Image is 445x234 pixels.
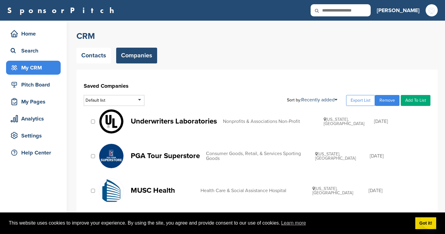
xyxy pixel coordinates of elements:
[206,151,315,161] div: Consumer Goods, Retail, & Services Sporting Goods
[99,109,123,134] img: Open uri20141112 50798 41gyid
[223,119,324,124] div: Nonprofits & Associations Non-Profit
[324,117,374,126] div: [US_STATE], [GEOGRAPHIC_DATA]
[9,62,61,73] div: My CRM
[9,130,61,141] div: Settings
[131,152,200,160] p: PGA Tour Superstore
[9,113,61,124] div: Analytics
[315,152,370,161] div: [US_STATE], [GEOGRAPHIC_DATA]
[6,78,61,92] a: Pitch Board
[76,31,438,42] h2: CRM
[6,112,61,126] a: Analytics
[76,48,111,63] a: Contacts
[9,79,61,90] div: Pitch Board
[6,146,61,160] a: Help Center
[9,45,61,56] div: Search
[99,144,424,168] a: Gyjz0hrp 400x400 PGA Tour Superstore Consumer Goods, Retail, & Services Sporting Goods [US_STATE]...
[116,48,157,63] a: Companies
[312,186,369,195] div: [US_STATE], [GEOGRAPHIC_DATA]
[287,97,337,102] div: Sort by:
[401,95,430,106] a: Add To List
[99,178,123,203] img: Msu
[9,147,61,158] div: Help Center
[99,109,424,134] a: Open uri20141112 50798 41gyid Underwriters Laboratories Nonprofits & Associations Non-Profit [US_...
[99,178,424,203] a: Msu MUSC Health Health Care & Social Assistance Hospital [US_STATE], [GEOGRAPHIC_DATA] [DATE]
[369,188,425,193] div: [DATE]
[370,154,424,158] div: [DATE]
[6,61,61,75] a: My CRM
[131,187,194,194] p: MUSC Health
[7,6,118,14] a: SponsorPitch
[280,219,307,228] a: learn more about cookies
[9,219,410,228] span: This website uses cookies to improve your experience. By using the site, you agree and provide co...
[426,4,438,16] img: Afg white background
[6,44,61,58] a: Search
[84,80,430,91] h1: Saved Companies
[301,97,337,103] a: Recently added
[6,129,61,143] a: Settings
[9,28,61,39] div: Home
[6,27,61,41] a: Home
[375,95,399,106] a: Remove
[374,119,424,124] div: [DATE]
[201,188,312,193] div: Health Care & Social Assistance Hospital
[131,117,217,125] p: Underwriters Laboratories
[415,217,436,229] a: dismiss cookie message
[6,95,61,109] a: My Pages
[346,95,375,106] a: Export List
[84,95,144,106] div: Default list
[377,6,420,15] h3: [PERSON_NAME]
[421,210,440,229] iframe: Button to launch messaging window
[9,96,61,107] div: My Pages
[377,4,420,17] a: [PERSON_NAME]
[99,144,123,168] img: Gyjz0hrp 400x400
